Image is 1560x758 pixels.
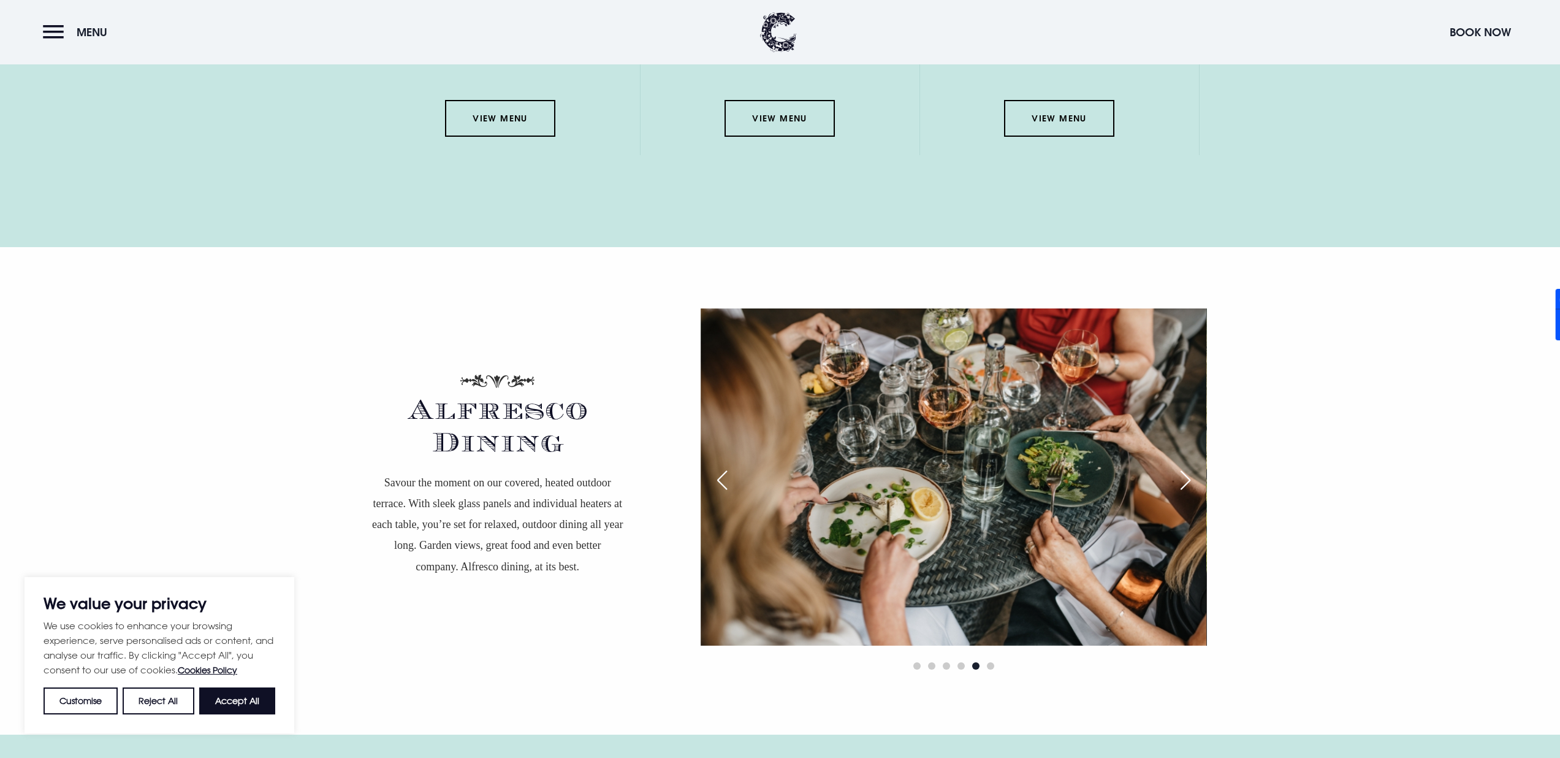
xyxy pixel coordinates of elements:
[44,618,275,678] p: We use cookies to enhance your browsing experience, serve personalised ads or content, and analys...
[123,687,194,714] button: Reject All
[1004,100,1114,137] a: View Menu
[707,467,737,494] div: Previous slide
[372,472,623,577] p: Savour the moment on our covered, heated outdoor terrace. With sleek glass panels and individual ...
[44,687,118,714] button: Customise
[987,662,994,670] span: Go to slide 6
[972,662,980,670] span: Go to slide 5
[1444,19,1517,45] button: Book Now
[701,308,1206,646] img: Restaurant in Bangor Northern Ireland
[725,100,835,137] a: View Menu
[178,665,237,675] a: Cookies Policy
[957,662,965,670] span: Go to slide 4
[77,25,107,39] span: Menu
[1170,467,1201,494] div: Next slide
[913,662,921,670] span: Go to slide 1
[43,19,113,45] button: Menu
[25,577,294,733] div: We value your privacy
[445,100,555,137] a: View Menu
[44,596,275,611] p: We value your privacy
[928,662,935,670] span: Go to slide 2
[354,405,642,459] h2: Alfresco Dining
[199,687,275,714] button: Accept All
[760,12,797,52] img: Clandeboye Lodge
[943,662,950,670] span: Go to slide 3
